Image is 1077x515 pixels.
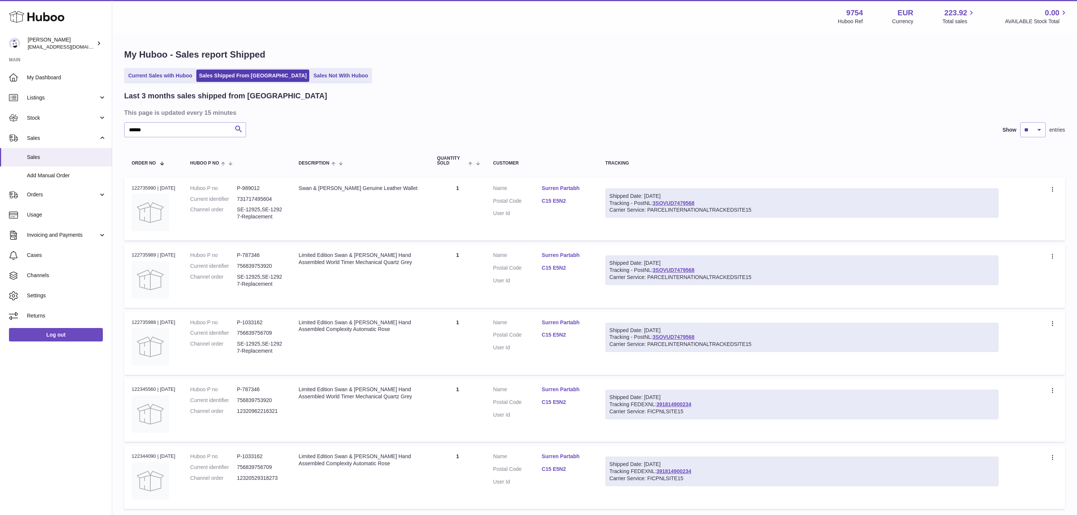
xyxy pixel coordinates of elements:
dt: Huboo P no [190,386,237,393]
dt: Channel order [190,273,237,288]
dt: Postal Code [493,331,542,340]
a: C15 E5N2 [542,399,590,406]
a: 0.00 AVAILABLE Stock Total [1005,8,1068,25]
span: Invoicing and Payments [27,232,98,239]
div: Customer [493,161,590,166]
a: Surren Partabh [542,453,590,460]
div: 122735989 | [DATE] [132,252,175,258]
span: Sales [27,154,106,161]
div: Tracking - PostNL: [605,255,998,285]
div: Shipped Date: [DATE] [610,461,994,468]
dt: Channel order [190,206,237,220]
a: Sales Shipped From [GEOGRAPHIC_DATA] [196,70,309,82]
span: 0.00 [1045,8,1059,18]
dt: Postal Code [493,466,542,475]
span: [EMAIL_ADDRESS][DOMAIN_NAME] [28,44,110,50]
td: 1 [430,177,486,240]
div: Limited Edition Swan & [PERSON_NAME] Hand Assembled World Timer Mechanical Quartz Grey [299,252,422,266]
div: 122735990 | [DATE] [132,185,175,191]
div: Tracking - PostNL: [605,188,998,218]
dd: 731717495604 [237,196,284,203]
div: Tracking [605,161,998,166]
a: 391814900234 [656,401,691,407]
img: info@fieldsluxury.london [9,38,20,49]
div: Carrier Service: FICPNLSITE15 [610,475,994,482]
dt: Huboo P no [190,319,237,326]
dt: Channel order [190,408,237,415]
dt: Name [493,252,542,261]
dt: Current identifier [190,464,237,471]
div: 122345560 | [DATE] [132,386,175,393]
span: Quantity Sold [437,156,467,166]
dt: User Id [493,478,542,485]
div: Tracking FEDEXNL: [605,390,998,419]
a: C15 E5N2 [542,331,590,338]
a: C15 E5N2 [542,264,590,272]
dd: SE-12925,SE-12927-Replacement [237,340,284,355]
span: Add Manual Order [27,172,106,179]
div: Currency [892,18,914,25]
a: 3SOVUD7479568 [653,267,694,273]
span: Description [299,161,329,166]
span: Listings [27,94,98,101]
span: Cases [27,252,106,259]
dd: 756839756709 [237,464,284,471]
span: Channels [27,272,106,279]
span: Order No [132,161,156,166]
div: Huboo Ref [838,18,863,25]
span: Stock [27,114,98,122]
span: entries [1049,126,1065,134]
div: Shipped Date: [DATE] [610,193,994,200]
a: 3SOVUD7479568 [653,334,694,340]
dd: P-787346 [237,252,284,259]
a: C15 E5N2 [542,197,590,205]
td: 1 [430,378,486,442]
dd: 12320962216321 [237,408,284,415]
h3: This page is updated every 15 minutes [124,108,1063,117]
img: no-photo.jpg [132,261,169,298]
a: Surren Partabh [542,386,590,393]
dt: Huboo P no [190,453,237,460]
h2: Last 3 months sales shipped from [GEOGRAPHIC_DATA] [124,91,327,101]
dd: 12320529318273 [237,475,284,482]
div: Tracking - PostNL: [605,323,998,352]
div: Carrier Service: PARCELINTERNATIONALTRACKEDSITE15 [610,341,994,348]
span: Returns [27,312,106,319]
a: C15 E5N2 [542,466,590,473]
a: 3SOVUD7479568 [653,200,694,206]
td: 1 [430,244,486,307]
img: no-photo.jpg [132,328,169,365]
a: 223.92 Total sales [942,8,976,25]
div: 122735988 | [DATE] [132,319,175,326]
div: Limited Edition Swan & [PERSON_NAME] Hand Assembled Complexity Automatic Rose [299,319,422,333]
div: 122344090 | [DATE] [132,453,175,460]
dt: Channel order [190,340,237,355]
dt: Current identifier [190,196,237,203]
dd: 756839756709 [237,329,284,337]
img: no-photo.jpg [132,194,169,231]
span: Usage [27,211,106,218]
td: 1 [430,445,486,509]
dt: User Id [493,344,542,351]
strong: EUR [897,8,913,18]
dt: Postal Code [493,197,542,206]
dt: Current identifier [190,329,237,337]
span: Huboo P no [190,161,219,166]
dd: P-787346 [237,386,284,393]
div: Limited Edition Swan & [PERSON_NAME] Hand Assembled World Timer Mechanical Quartz Grey [299,386,422,400]
span: Orders [27,191,98,198]
a: Surren Partabh [542,252,590,259]
span: Total sales [942,18,976,25]
span: My Dashboard [27,74,106,81]
a: 391814900234 [656,468,691,474]
div: Shipped Date: [DATE] [610,394,994,401]
dt: User Id [493,411,542,419]
dd: 756839753920 [237,263,284,270]
dt: Name [493,386,542,395]
div: Tracking FEDEXNL: [605,457,998,486]
dd: 756839753920 [237,397,284,404]
strong: 9754 [846,8,863,18]
dt: Postal Code [493,264,542,273]
img: no-photo.jpg [132,395,169,433]
div: Carrier Service: PARCELINTERNATIONALTRACKEDSITE15 [610,274,994,281]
